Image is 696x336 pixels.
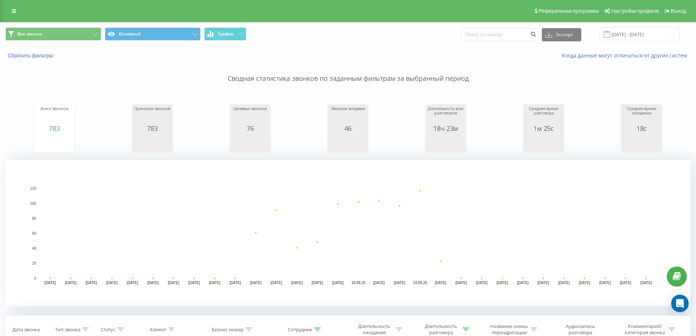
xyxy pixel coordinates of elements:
[36,125,73,132] div: 783
[620,281,631,285] text: [DATE]
[542,28,581,41] button: Экспорт
[288,326,312,333] div: Сотрудник
[34,276,36,280] text: 0
[539,8,598,14] span: Реферальная программа
[537,281,549,285] text: [DATE]
[209,281,221,285] text: [DATE]
[212,326,244,333] div: Бизнес номер
[671,295,689,312] div: Open Intercom Messenger
[36,132,73,154] svg: A chart.
[232,106,269,125] div: Целевых звонков
[671,8,686,14] span: Выход
[413,281,427,285] text: 19.09.25
[270,281,282,285] text: [DATE]
[497,281,508,285] text: [DATE]
[517,281,529,285] text: [DATE]
[127,281,138,285] text: [DATE]
[394,281,406,285] text: [DATE]
[18,31,42,37] span: Все звонки
[461,28,538,41] input: Поиск по номеру
[525,132,562,154] svg: A chart.
[312,281,323,285] text: [DATE]
[351,281,366,285] text: 16.09.25
[525,106,562,125] div: Среднее время разговора
[32,246,37,250] text: 40
[5,52,57,59] button: Сбросить фильтры
[427,106,464,125] div: Длительность всех разговоров
[435,281,446,285] text: [DATE]
[150,326,166,333] div: Клиент
[422,323,461,336] div: Длительность разговора
[623,132,660,154] svg: A chart.
[36,106,73,125] div: Всего звонков
[105,27,201,41] button: Основной
[229,281,241,285] text: [DATE]
[168,281,179,285] text: [DATE]
[562,52,691,59] a: Когда данные могут отличаться от других систем
[558,281,570,285] text: [DATE]
[55,326,80,333] div: Тип звонка
[65,281,77,285] text: [DATE]
[490,323,529,336] div: Название схемы переадресации
[5,27,101,41] button: Все звонки
[373,281,385,285] text: [DATE]
[32,216,37,220] text: 80
[30,201,36,205] text: 100
[427,125,464,132] div: 18ч 23м
[250,281,262,285] text: [DATE]
[101,326,115,333] div: Статус
[204,27,246,41] button: График
[134,125,171,132] div: 783
[579,281,590,285] text: [DATE]
[456,281,467,285] text: [DATE]
[623,106,660,125] div: Среднее время ожидания
[332,281,344,285] text: [DATE]
[330,125,366,132] div: 46
[623,125,660,132] div: 18с
[147,281,159,285] text: [DATE]
[85,281,97,285] text: [DATE]
[134,132,171,154] svg: A chart.
[106,281,118,285] text: [DATE]
[556,323,604,336] div: Аудиозапись разговора
[5,59,691,83] p: Сводная статистика звонков по заданным фильтрам за выбранный период
[330,132,366,154] svg: A chart.
[611,8,659,14] span: Настройки профиля
[30,186,36,190] text: 120
[232,132,269,154] svg: A chart.
[640,281,652,285] text: [DATE]
[32,261,37,265] text: 20
[355,323,394,336] div: Длительность ожидания
[12,326,40,333] div: Дата звонка
[134,106,171,125] div: Принятых звонков
[525,125,562,132] div: 1м 25с
[218,31,234,37] span: График
[291,281,303,285] text: [DATE]
[599,281,611,285] text: [DATE]
[232,125,269,132] div: 76
[624,323,666,336] div: Комментарий/категория звонка
[189,281,200,285] text: [DATE]
[476,281,488,285] text: [DATE]
[32,231,37,235] text: 60
[5,160,691,306] svg: A chart.
[45,281,56,285] text: [DATE]
[330,106,366,125] div: Звонили впервые
[427,132,464,154] svg: A chart.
